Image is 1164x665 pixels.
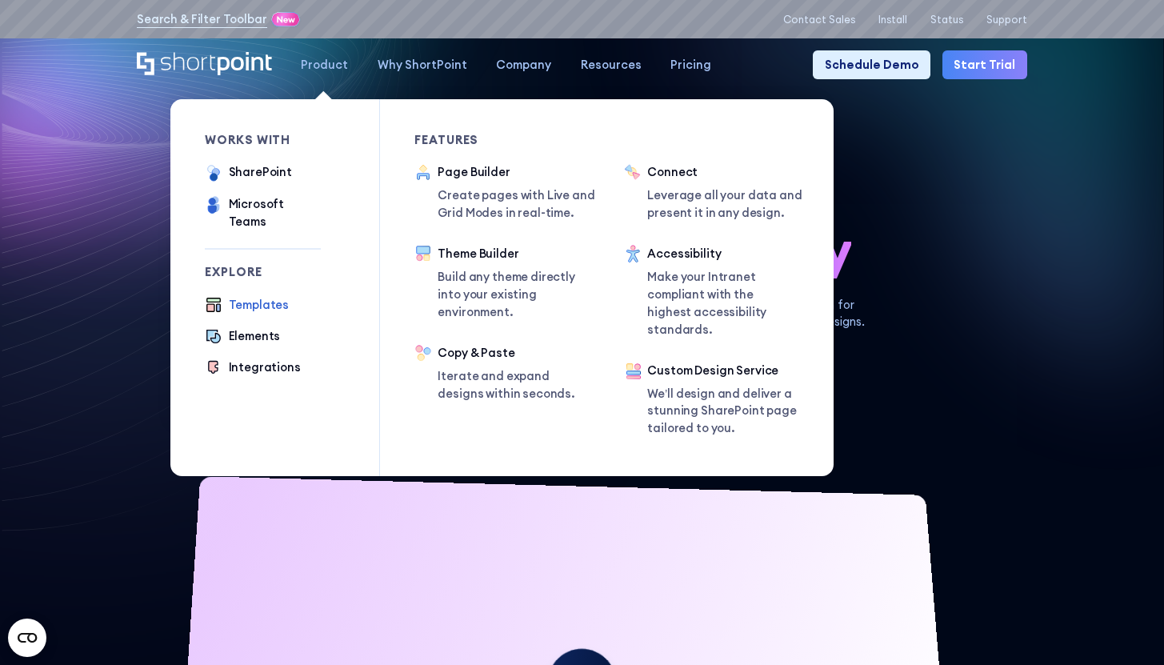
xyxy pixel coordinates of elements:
[378,56,467,74] div: Why ShortPoint
[930,14,963,26] a: Status
[414,344,589,403] a: Copy & PasteIterate and expand designs within seconds.
[438,268,589,320] p: Build any theme directly into your existing environment.
[942,50,1027,79] a: Start Trial
[205,195,321,230] a: Microsoft Teams
[438,163,598,181] div: Page Builder
[624,245,798,338] a: AccessibilityMake your Intranet compliant with the highest accessibility standards.
[363,50,482,79] a: Why ShortPoint
[647,268,798,338] p: Make your Intranet compliant with the highest accessibility standards.
[205,266,321,278] div: Explore
[581,56,642,74] div: Resources
[624,362,798,441] a: Custom Design ServiceWe’ll design and deliver a stunning SharePoint page tailored to you.
[414,134,589,146] div: Features
[229,163,293,181] div: SharePoint
[496,56,551,74] div: Company
[286,50,362,79] a: Product
[647,186,807,222] p: Leverage all your data and present it in any design.
[647,245,798,262] div: Accessibility
[438,367,589,403] p: Iterate and expand designs within seconds.
[656,50,726,79] a: Pricing
[624,163,807,222] a: ConnectLeverage all your data and present it in any design.
[670,56,711,74] div: Pricing
[783,14,855,26] a: Contact Sales
[8,619,46,657] button: Open CMP widget
[205,296,289,315] a: Templates
[438,245,589,262] div: Theme Builder
[229,296,290,314] div: Templates
[229,195,321,230] div: Microsoft Teams
[647,385,798,437] p: We’ll design and deliver a stunning SharePoint page tailored to you.
[647,163,807,181] div: Connect
[566,50,655,79] a: Resources
[482,50,566,79] a: Company
[878,14,907,26] a: Install
[647,362,798,379] div: Custom Design Service
[205,134,321,146] div: works with
[137,52,272,78] a: Home
[205,163,292,183] a: SharePoint
[414,163,598,222] a: Page BuilderCreate pages with Live and Grid Modes in real-time.
[205,359,300,378] a: Integrations
[438,344,589,362] div: Copy & Paste
[301,56,348,74] div: Product
[137,10,267,28] a: Search & Filter Toolbar
[205,327,280,347] a: Elements
[438,186,598,222] p: Create pages with Live and Grid Modes in real-time.
[813,50,930,79] a: Schedule Demo
[137,163,1027,278] h1: SharePoint Design has never been
[414,245,589,321] a: Theme BuilderBuild any theme directly into your existing environment.
[986,14,1027,26] a: Support
[229,327,281,345] div: Elements
[1084,588,1164,665] iframe: Chat Widget
[229,359,301,376] div: Integrations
